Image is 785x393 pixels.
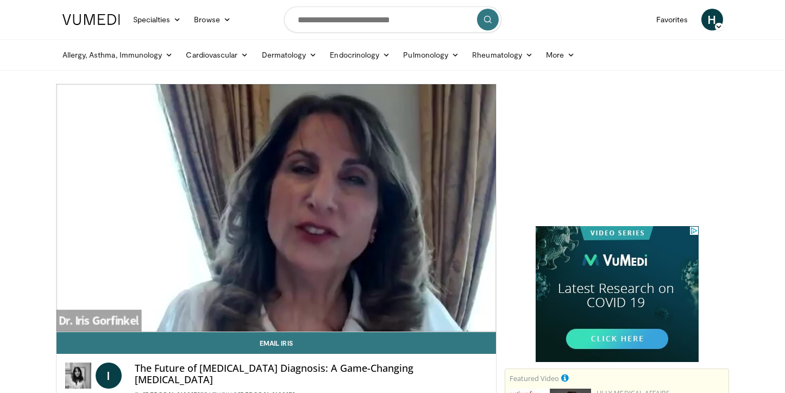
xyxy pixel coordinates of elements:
img: Dr. Iris Gorfinkel [65,363,91,389]
a: Rheumatology [466,44,539,66]
small: Featured Video [510,373,559,383]
a: Favorites [650,9,695,30]
a: I [96,363,122,389]
h4: The Future of [MEDICAL_DATA] Diagnosis: A Game-Changing [MEDICAL_DATA] [135,363,488,386]
a: H [701,9,723,30]
iframe: Advertisement [536,226,699,362]
a: Email Iris [56,332,497,354]
a: Pulmonology [397,44,466,66]
img: VuMedi Logo [62,14,120,25]
iframe: Advertisement [536,84,699,220]
a: More [539,44,581,66]
video-js: Video Player [56,84,497,332]
input: Search topics, interventions [284,7,501,33]
a: Allergy, Asthma, Immunology [56,44,180,66]
a: Dermatology [255,44,324,66]
a: Browse [187,9,237,30]
a: Endocrinology [323,44,397,66]
a: Specialties [127,9,188,30]
a: Cardiovascular [179,44,255,66]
